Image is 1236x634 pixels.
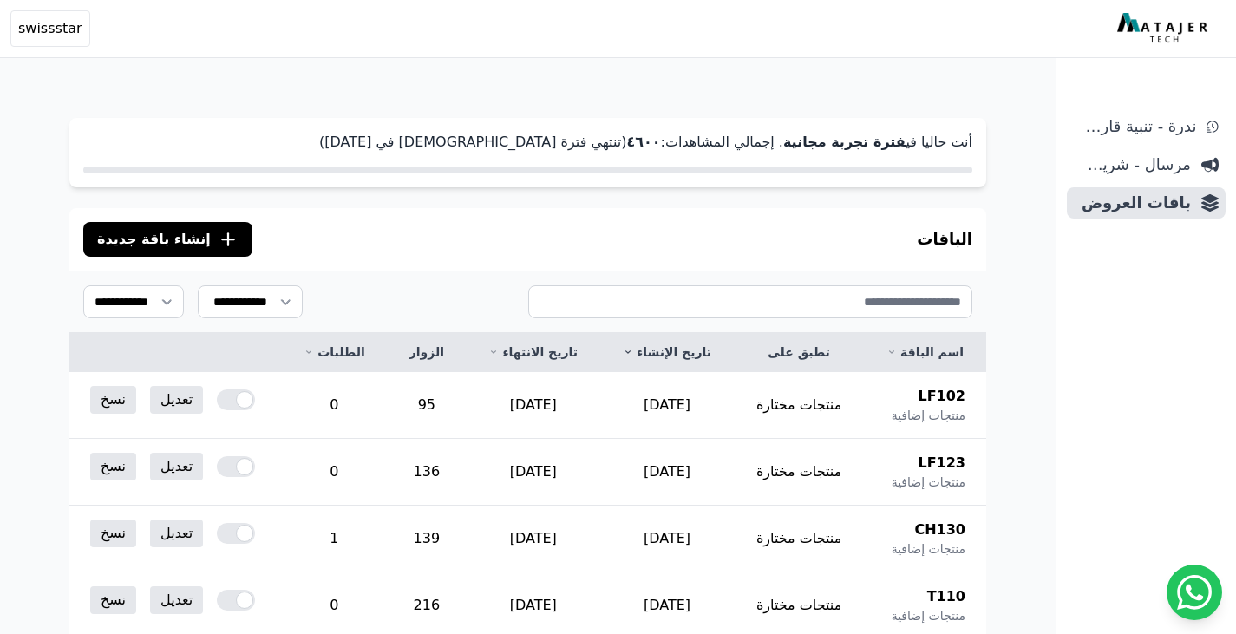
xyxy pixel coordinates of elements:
img: MatajerTech Logo [1117,13,1212,44]
td: منتجات مختارة [734,506,864,572]
a: نسخ [90,386,136,414]
td: [DATE] [466,439,600,506]
td: [DATE] [600,506,734,572]
a: تعديل [150,520,203,547]
th: تطبق على [734,333,864,372]
strong: ٤٦۰۰ [626,134,660,150]
a: تاريخ الإنشاء [621,343,713,361]
a: نسخ [90,520,136,547]
a: نسخ [90,586,136,614]
span: T110 [927,586,965,607]
a: نسخ [90,453,136,480]
td: 0 [282,439,388,506]
a: تعديل [150,386,203,414]
th: الزوار [387,333,466,372]
a: تاريخ الانتهاء [487,343,579,361]
span: CH130 [914,520,965,540]
a: تعديل [150,453,203,480]
span: إنشاء باقة جديدة [97,229,211,250]
span: منتجات إضافية [892,607,965,624]
strong: فترة تجربة مجانية [783,134,906,150]
p: أنت حاليا في . إجمالي المشاهدات: (تنتهي فترة [DEMOGRAPHIC_DATA] في [DATE]) [83,132,972,153]
td: 0 [282,372,388,439]
td: 1 [282,506,388,572]
a: الطلبات [303,343,367,361]
span: swissstar [18,18,82,39]
td: [DATE] [600,439,734,506]
td: [DATE] [600,372,734,439]
span: منتجات إضافية [892,540,965,558]
td: 139 [387,506,466,572]
a: تعديل [150,586,203,614]
span: منتجات إضافية [892,474,965,491]
td: منتجات مختارة [734,372,864,439]
button: swissstar [10,10,90,47]
span: LF123 [918,453,965,474]
span: باقات العروض [1074,191,1191,215]
td: [DATE] [466,372,600,439]
td: [DATE] [466,506,600,572]
span: LF102 [918,386,965,407]
span: منتجات إضافية [892,407,965,424]
td: منتجات مختارة [734,439,864,506]
span: ندرة - تنبية قارب علي النفاذ [1074,114,1196,139]
span: مرسال - شريط دعاية [1074,153,1191,177]
a: اسم الباقة [885,343,965,361]
td: 95 [387,372,466,439]
button: إنشاء باقة جديدة [83,222,252,257]
td: 136 [387,439,466,506]
h3: الباقات [917,227,972,252]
